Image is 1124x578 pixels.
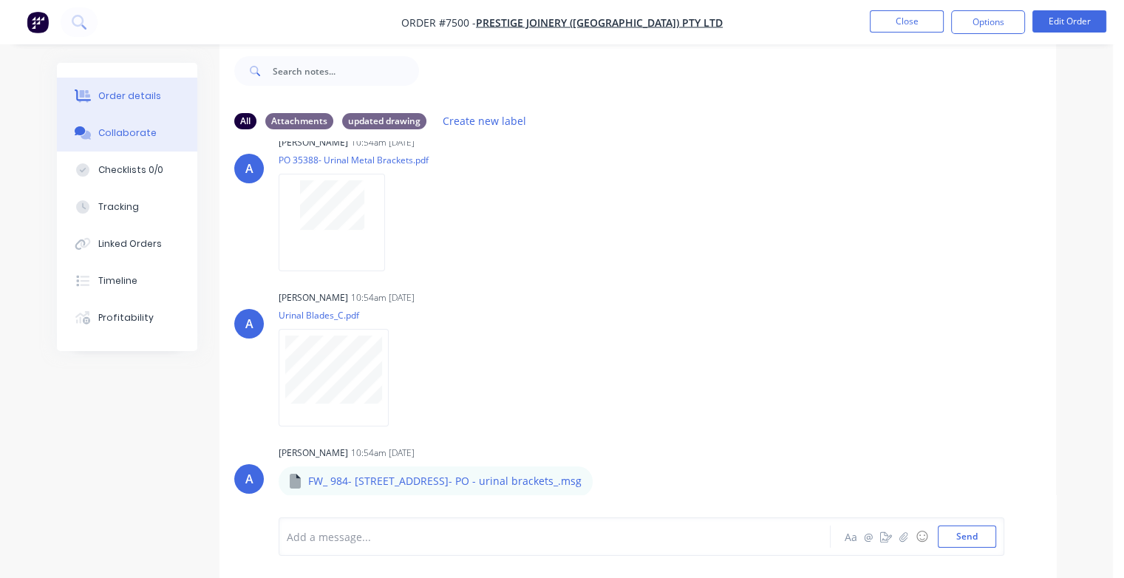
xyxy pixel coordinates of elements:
div: 10:54am [DATE] [351,136,415,149]
div: A [245,315,253,333]
div: [PERSON_NAME] [279,291,348,305]
a: Prestige Joinery ([GEOGRAPHIC_DATA]) Pty Ltd [476,16,723,30]
div: Collaborate [98,126,157,140]
div: Attachments [265,113,333,129]
button: Order details [57,78,197,115]
button: ☺ [913,528,930,545]
button: Timeline [57,262,197,299]
input: Search notes... [273,56,419,86]
button: Close [870,10,944,33]
div: All [234,113,256,129]
button: Aa [842,528,859,545]
button: Collaborate [57,115,197,152]
div: A [245,160,253,177]
button: Options [951,10,1025,34]
button: Checklists 0/0 [57,152,197,188]
div: A [245,470,253,488]
div: updated drawing [342,113,426,129]
div: Timeline [98,274,137,288]
button: Edit Order [1032,10,1106,33]
button: @ [859,528,877,545]
div: Linked Orders [98,237,162,251]
div: [PERSON_NAME] [279,136,348,149]
div: [PERSON_NAME] [279,446,348,460]
p: FW_ 984- [STREET_ADDRESS]- PO - urinal brackets_.msg [308,474,582,489]
button: Profitability [57,299,197,336]
div: 10:54am [DATE] [351,291,415,305]
button: Linked Orders [57,225,197,262]
button: Send [938,526,996,548]
p: Urinal Blades_C.pdf [279,309,403,322]
div: Order details [98,89,161,103]
div: Checklists 0/0 [98,163,163,177]
span: Order #7500 - [401,16,476,30]
button: Create new label [435,111,534,131]
div: 10:54am [DATE] [351,446,415,460]
img: Factory [27,11,49,33]
div: Tracking [98,200,139,214]
div: Profitability [98,311,154,324]
button: Tracking [57,188,197,225]
p: PO 35388- Urinal Metal Brackets.pdf [279,154,429,166]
